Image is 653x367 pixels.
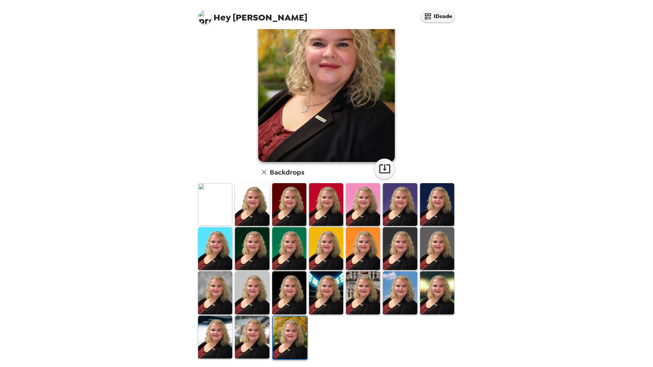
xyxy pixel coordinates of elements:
img: profile pic [198,10,212,24]
span: Hey [213,11,231,24]
button: IDcode [421,10,455,22]
span: [PERSON_NAME] [198,7,307,22]
img: Original [198,183,232,226]
h6: Backdrops [270,167,304,178]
